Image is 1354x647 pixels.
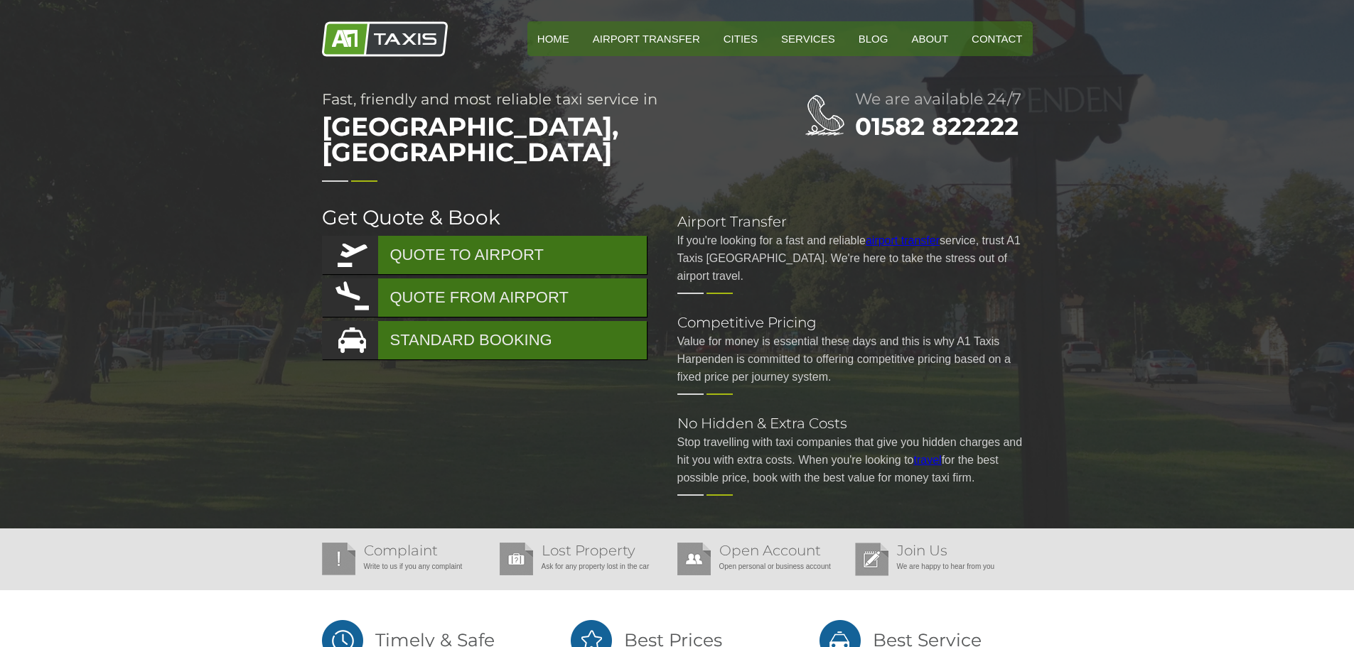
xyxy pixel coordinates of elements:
[322,207,649,227] h2: Get Quote & Book
[914,454,942,466] a: travel
[677,232,1033,285] p: If you're looking for a fast and reliable service, trust A1 Taxis [GEOGRAPHIC_DATA]. We're here t...
[855,543,888,576] img: Join Us
[677,433,1033,486] p: Stop travelling with taxi companies that give you hidden charges and hit you with extra costs. Wh...
[714,21,768,56] a: Cities
[677,332,1033,386] p: Value for money is essential these days and this is why A1 Taxis Harpenden is committed to offeri...
[855,92,1033,107] h2: We are available 24/7
[962,21,1032,56] a: Contact
[322,92,748,172] h1: Fast, friendly and most reliable taxi service in
[866,234,940,246] a: airport transfer
[322,558,493,575] p: Write to us if you any complaint
[583,21,710,56] a: Airport Transfer
[677,543,711,575] img: Open Account
[855,558,1026,575] p: We are happy to hear from you
[677,558,848,575] p: Open personal or business account
[901,21,958,56] a: About
[322,21,448,57] img: A1 Taxis
[719,542,821,559] a: Open Account
[677,315,1033,330] h2: Competitive Pricing
[322,278,647,317] a: QUOTE FROM AIRPORT
[322,107,748,172] span: [GEOGRAPHIC_DATA], [GEOGRAPHIC_DATA]
[677,214,1033,229] h2: Airport Transfer
[677,416,1033,430] h2: No Hidden & Extra Costs
[500,558,670,575] p: Ask for any property lost in the car
[542,542,635,559] a: Lost Property
[500,543,533,575] img: Lost Property
[849,21,898,56] a: Blog
[322,321,647,359] a: STANDARD BOOKING
[364,542,438,559] a: Complaint
[897,542,947,559] a: Join Us
[322,236,647,274] a: QUOTE TO AIRPORT
[322,543,355,575] img: Complaint
[527,21,579,56] a: HOME
[771,21,845,56] a: Services
[855,112,1019,141] a: 01582 822222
